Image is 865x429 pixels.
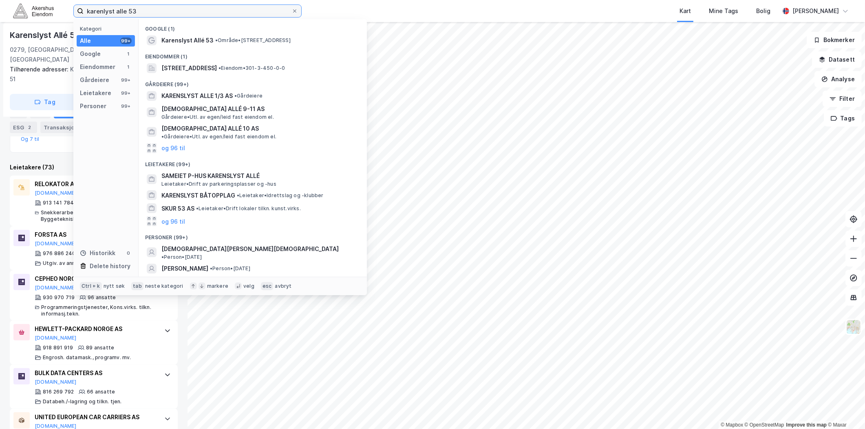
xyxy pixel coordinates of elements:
[80,62,115,72] div: Eiendommer
[756,6,770,16] div: Bolig
[35,179,156,189] div: RELOKATOR AS
[120,90,132,96] div: 99+
[120,38,132,44] div: 99+
[35,285,77,291] button: [DOMAIN_NAME]
[237,192,239,198] span: •
[161,133,276,140] span: Gårdeiere • Utl. av egen/leid fast eiendom el.
[139,47,367,62] div: Eiendommer (1)
[161,143,185,153] button: og 96 til
[237,192,324,199] span: Leietaker • Idrettslag og -klubber
[10,29,82,42] div: Karenslyst Allé 53
[243,283,254,289] div: velg
[139,155,367,169] div: Leietakere (99+)
[812,51,862,68] button: Datasett
[161,254,202,260] span: Person • [DATE]
[43,354,131,361] div: Engrosh. datamask., programv. mv.
[215,37,218,43] span: •
[131,282,143,290] div: tab
[84,5,291,17] input: Søk på adresse, matrikkel, gårdeiere, leietakere eller personer
[10,94,80,110] button: Tag
[196,205,199,211] span: •
[35,368,156,378] div: BULK DATA CENTERS AS
[43,294,75,301] div: 930 970 719
[35,324,156,334] div: HEWLETT-PACKARD NORGE AS
[161,36,214,45] span: Karenslyst Allé 53
[207,283,228,289] div: markere
[210,265,212,271] span: •
[43,260,116,267] div: Utgiv. av annen programvare
[824,110,862,127] button: Tags
[104,283,125,289] div: nytt søk
[80,282,102,290] div: Ctrl + k
[218,65,221,71] span: •
[161,133,164,140] span: •
[10,45,116,64] div: 0279, [GEOGRAPHIC_DATA], [GEOGRAPHIC_DATA]
[88,294,116,301] div: 96 ansatte
[161,264,208,273] span: [PERSON_NAME]
[40,122,96,133] div: Transaksjoner
[80,248,115,258] div: Historikk
[41,209,156,222] div: Snekkerarbeid, Godstransport på vei, Byggeteknisk konsulentvirks.
[80,36,91,46] div: Alle
[275,283,291,289] div: avbryt
[41,304,156,317] div: Programmeringstjenester, Kons.virks. tilkn. informasj.tekn.
[196,205,301,212] span: Leietaker • Drift lokaler tilkn. kunst.virks.
[125,64,132,70] div: 1
[161,181,276,187] span: Leietaker • Drift av parkeringsplasser og -hus
[680,6,691,16] div: Kart
[80,26,135,32] div: Kategori
[43,250,75,257] div: 976 886 240
[161,254,164,260] span: •
[823,91,862,107] button: Filter
[786,422,827,428] a: Improve this map
[80,101,106,111] div: Personer
[161,104,357,114] span: [DEMOGRAPHIC_DATA] ALLÉ 9-11 AS
[161,191,235,200] span: KARENSLYST BÅTOPPLAG
[10,66,70,73] span: Tilhørende adresser:
[80,75,109,85] div: Gårdeiere
[161,216,185,226] button: og 96 til
[43,345,73,351] div: 918 891 919
[139,19,367,34] div: Google (1)
[215,37,291,44] span: Område • [STREET_ADDRESS]
[139,228,367,242] div: Personer (99+)
[161,171,357,181] span: SAMEIET P-HUS KARENSLYST ALLÉ
[35,274,156,284] div: CEPHEO NORGE AS
[125,250,132,256] div: 0
[43,398,122,405] div: Databeh./-lagring og tilkn. tjen.
[86,345,114,351] div: 89 ansatte
[90,261,130,271] div: Delete history
[709,6,738,16] div: Mine Tags
[261,282,274,290] div: esc
[161,244,339,254] span: [DEMOGRAPHIC_DATA][PERSON_NAME][DEMOGRAPHIC_DATA]
[80,49,101,59] div: Google
[120,77,132,83] div: 99+
[10,122,37,133] div: ESG
[745,422,784,428] a: OpenStreetMap
[792,6,839,16] div: [PERSON_NAME]
[35,335,77,341] button: [DOMAIN_NAME]
[21,136,40,142] button: Og 7 til
[35,412,156,422] div: UNITED EUROPEAN CAR CARRIERS AS
[35,230,156,240] div: FORSTA AS
[824,390,865,429] iframe: Chat Widget
[13,4,54,18] img: akershus-eiendom-logo.9091f326c980b4bce74ccdd9f866810c.svg
[26,123,34,131] div: 2
[234,93,263,99] span: Gårdeiere
[10,162,178,172] div: Leietakere (73)
[125,51,132,57] div: 1
[161,91,233,101] span: KARENSLYST ALLE 1/3 AS
[210,265,250,272] span: Person • [DATE]
[161,114,274,120] span: Gårdeiere • Utl. av egen/leid fast eiendom el.
[161,204,194,213] span: SKUR 53 AS
[218,65,285,71] span: Eiendom • 301-3-450-0-0
[234,93,237,99] span: •
[145,283,183,289] div: neste kategori
[35,190,77,196] button: [DOMAIN_NAME]
[824,390,865,429] div: Kontrollprogram for chat
[139,75,367,89] div: Gårdeiere (99+)
[721,422,743,428] a: Mapbox
[10,64,171,84] div: Karenslyst Allé 49, Karenslyst Allé 51
[807,32,862,48] button: Bokmerker
[161,63,217,73] span: [STREET_ADDRESS]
